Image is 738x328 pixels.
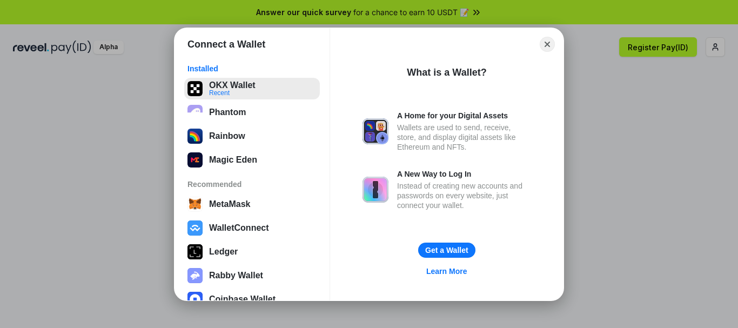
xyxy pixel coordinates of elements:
div: WalletConnect [209,223,269,233]
div: Recommended [187,179,317,189]
div: Coinbase Wallet [209,294,276,304]
img: svg+xml,%3Csvg%20xmlns%3D%22http%3A%2F%2Fwww.w3.org%2F2000%2Fsvg%22%20fill%3D%22none%22%20viewBox... [363,177,388,203]
div: Phantom [209,108,246,117]
button: Ledger [184,241,320,263]
div: Ledger [209,247,238,257]
img: epq2vO3P5aLWl15yRS7Q49p1fHTx2Sgh99jU3kfXv7cnPATIVQHAx5oQs66JWv3SWEjHOsb3kKgmE5WNBxBId7C8gm8wEgOvz... [187,105,203,120]
div: A Home for your Digital Assets [397,111,531,121]
div: A New Way to Log In [397,169,531,179]
button: Phantom [184,102,320,123]
img: svg+xml;base64,PHN2ZyB4bWxucz0iaHR0cDovL3d3dy53My5vcmcvMjAwMC9zdmciIHdpZHRoPSIzMiIgaGVpZ2h0PSIzMi... [187,129,203,144]
img: 5VZ71FV6L7PA3gg3tXrdQ+DgLhC+75Wq3no69P3MC0NFQpx2lL04Ql9gHK1bRDjsSBIvScBnDTk1WrlGIZBorIDEYJj+rhdgn... [187,81,203,96]
div: MetaMask [209,199,250,209]
img: svg+xml,%3Csvg%20xmlns%3D%22http%3A%2F%2Fwww.w3.org%2F2000%2Fsvg%22%20fill%3D%22none%22%20viewBox... [363,118,388,144]
button: OKX WalletRecent [184,78,320,99]
div: What is a Wallet? [407,66,486,79]
a: Learn More [420,264,473,278]
button: MetaMask [184,193,320,215]
div: OKX Wallet [209,80,256,90]
div: Wallets are used to send, receive, store, and display digital assets like Ethereum and NFTs. [397,123,531,152]
button: Rabby Wallet [184,265,320,286]
button: Magic Eden [184,149,320,171]
h1: Connect a Wallet [187,38,265,51]
div: Rabby Wallet [209,271,263,280]
img: svg+xml,%3Csvg%20xmlns%3D%22http%3A%2F%2Fwww.w3.org%2F2000%2Fsvg%22%20width%3D%2228%22%20height%3... [187,244,203,259]
img: svg+xml,%3Csvg%20width%3D%2228%22%20height%3D%2228%22%20viewBox%3D%220%200%2028%2028%22%20fill%3D... [187,292,203,307]
button: Rainbow [184,125,320,147]
button: Get a Wallet [418,243,475,258]
img: ALG3Se1BVDzMAAAAAElFTkSuQmCC [187,152,203,168]
div: Recent [209,89,256,96]
div: Instead of creating new accounts and passwords on every website, just connect your wallet. [397,181,531,210]
img: svg+xml,%3Csvg%20width%3D%2228%22%20height%3D%2228%22%20viewBox%3D%220%200%2028%2028%22%20fill%3D... [187,197,203,212]
button: Close [540,37,555,52]
div: Learn More [426,266,467,276]
button: WalletConnect [184,217,320,239]
button: Coinbase Wallet [184,289,320,310]
img: svg+xml,%3Csvg%20width%3D%2228%22%20height%3D%2228%22%20viewBox%3D%220%200%2028%2028%22%20fill%3D... [187,220,203,236]
img: svg+xml,%3Csvg%20xmlns%3D%22http%3A%2F%2Fwww.w3.org%2F2000%2Fsvg%22%20fill%3D%22none%22%20viewBox... [187,268,203,283]
div: Magic Eden [209,155,257,165]
div: Rainbow [209,131,245,141]
div: Installed [187,64,317,73]
div: Get a Wallet [425,245,468,255]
